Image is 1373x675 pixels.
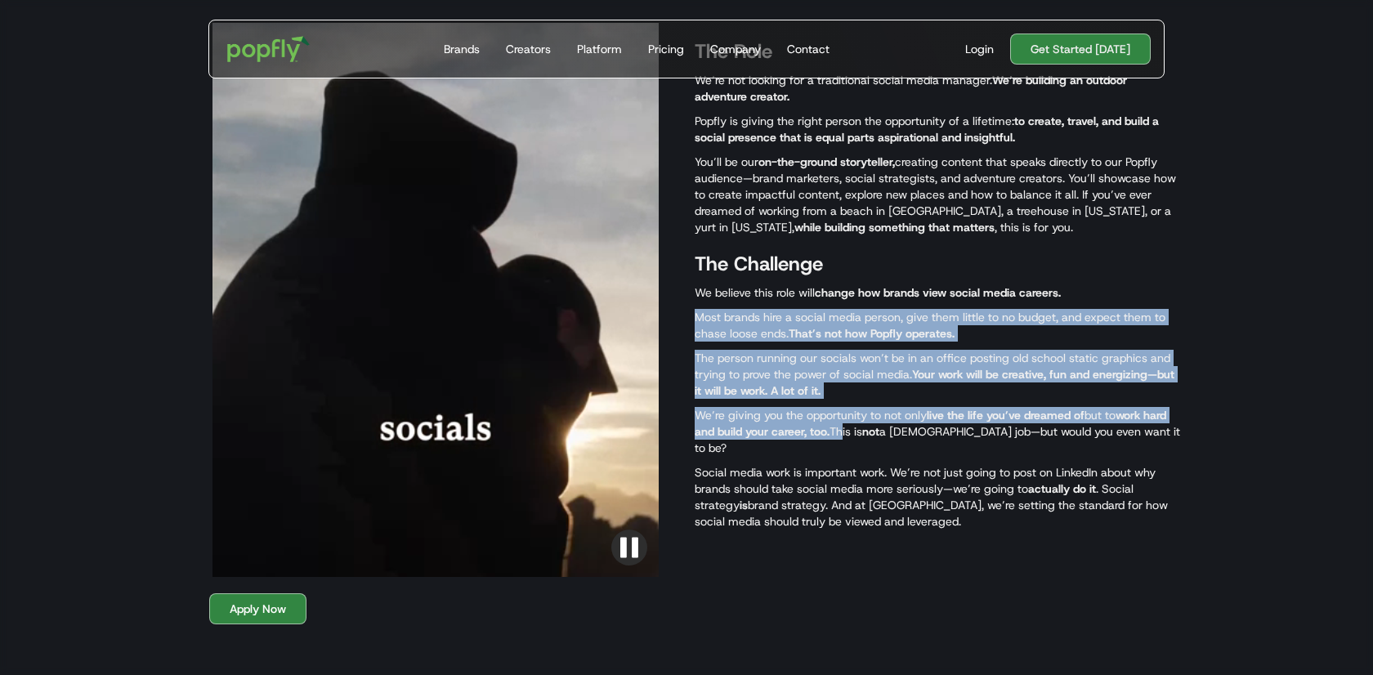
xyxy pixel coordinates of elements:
[787,41,830,57] div: Contact
[704,20,767,78] a: Company
[959,41,1000,57] a: Login
[695,367,1174,398] strong: Your work will be creative, fun and energizing—but it will be work. A lot of it.
[499,20,557,78] a: Creators
[789,326,955,341] strong: That’s not how Popfly operates.
[506,41,551,57] div: Creators
[209,593,306,624] a: Apply Now
[642,20,691,78] a: Pricing
[1010,34,1151,65] a: Get Started [DATE]
[780,20,836,78] a: Contact
[695,407,1180,456] p: We’re giving you the opportunity to not only but to This is a [DEMOGRAPHIC_DATA] job—but would yo...
[710,41,761,57] div: Company
[216,25,321,74] a: home
[570,20,628,78] a: Platform
[695,408,1166,439] strong: work hard and build your career, too.
[695,251,823,277] strong: The Challenge
[193,624,961,644] p: ‍
[758,154,895,169] strong: on-the-ground storyteller,
[965,41,994,57] div: Login
[740,498,748,512] strong: is
[695,284,1180,301] p: We believe this role will
[437,20,486,78] a: Brands
[695,309,1180,342] p: Most brands hire a social media person, give them little to no budget, and expect them to chase l...
[611,530,647,565] img: Pause video
[695,114,1159,145] strong: to create, travel, and build a social presence that is equal parts aspirational and insightful.
[695,73,1127,104] strong: We’re building an outdoor adventure creator.
[695,350,1180,399] p: The person running our socials won’t be in an office posting old school static graphics and tryin...
[1028,481,1096,496] strong: actually do it
[815,285,1061,300] strong: change how brands view social media careers.
[577,41,622,57] div: Platform
[927,408,1085,422] strong: live the life you’ve dreamed of
[695,72,1180,105] p: We’re not looking for a traditional social media manager.
[862,424,879,439] strong: not
[444,41,480,57] div: Brands
[695,154,1180,235] p: You’ll be our creating content that speaks directly to our Popfly audience—brand marketers, socia...
[695,113,1180,145] p: Popfly is giving the right person the opportunity of a lifetime:
[695,464,1180,530] p: Social media work is important work. We’re not just going to post on LinkedIn about why brands sh...
[648,41,684,57] div: Pricing
[794,220,995,235] strong: while building something that matters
